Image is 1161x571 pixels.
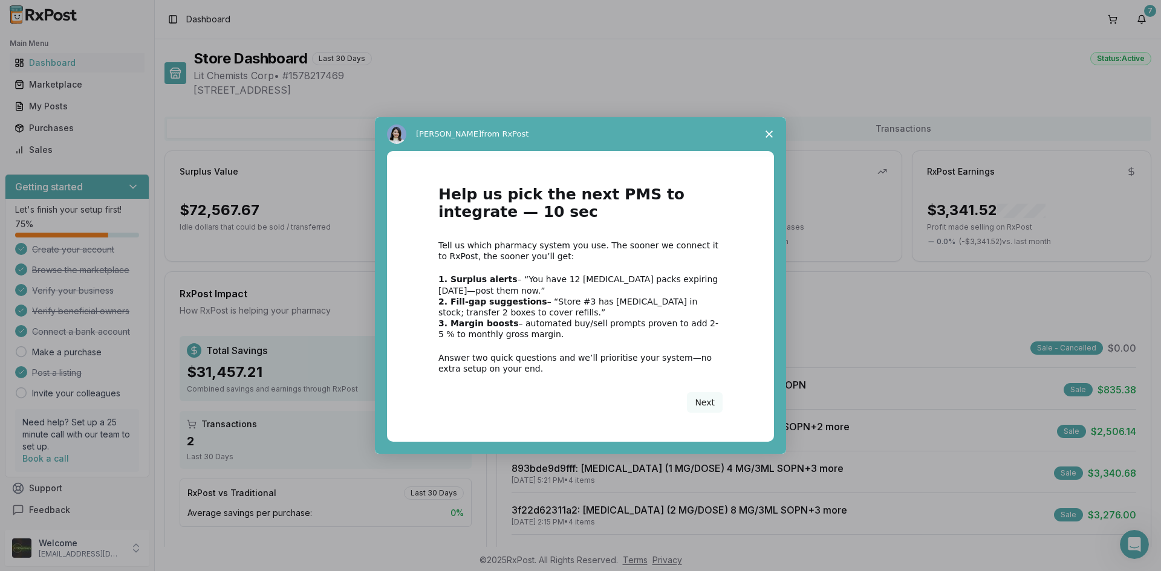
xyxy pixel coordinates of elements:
img: Profile image for Alice [387,124,406,144]
div: – automated buy/sell prompts proven to add 2-5 % to monthly gross margin. [438,318,723,340]
b: 1. Surplus alerts [438,274,518,284]
h1: Help us pick the next PMS to integrate — 10 sec [438,186,723,228]
b: 3. Margin boosts [438,318,519,328]
div: – “Store #3 has [MEDICAL_DATA] in stock; transfer 2 boxes to cover refills.” [438,296,723,318]
div: – “You have 12 [MEDICAL_DATA] packs expiring [DATE]—post them now.” [438,274,723,295]
span: Close survey [752,117,786,151]
span: [PERSON_NAME] [416,129,481,138]
button: Next [687,392,723,413]
b: 2. Fill-gap suggestions [438,297,547,306]
div: Answer two quick questions and we’ll prioritise your system—no extra setup on your end. [438,352,723,374]
div: Tell us which pharmacy system you use. The sooner we connect it to RxPost, the sooner you’ll get: [438,240,723,262]
span: from RxPost [481,129,528,138]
